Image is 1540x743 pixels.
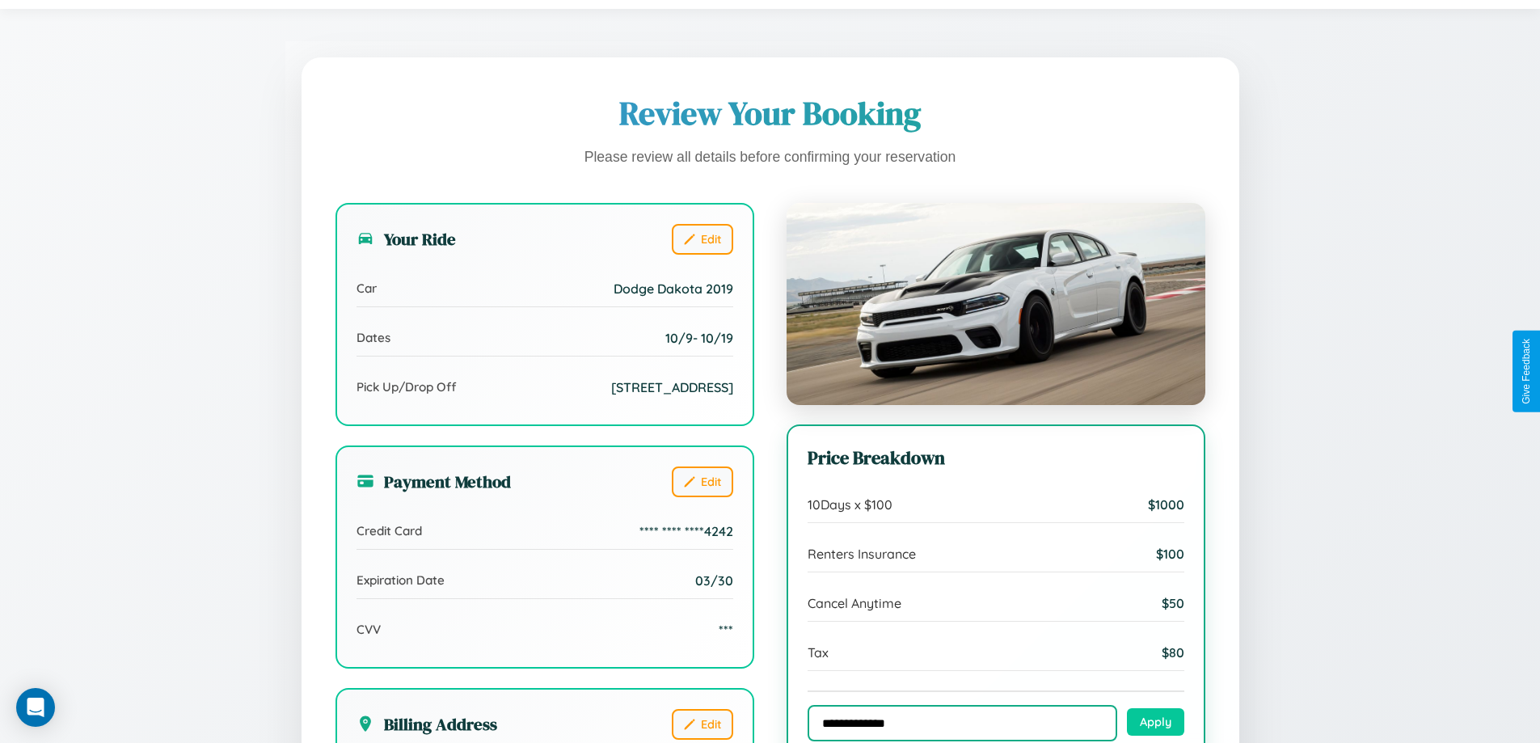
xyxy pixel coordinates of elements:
[1521,339,1532,404] div: Give Feedback
[1148,496,1184,513] span: $ 1000
[357,330,390,345] span: Dates
[808,496,892,513] span: 10 Days x $ 100
[335,91,1205,135] h1: Review Your Booking
[335,145,1205,171] p: Please review all details before confirming your reservation
[357,281,377,296] span: Car
[665,330,733,346] span: 10 / 9 - 10 / 19
[357,572,445,588] span: Expiration Date
[1156,546,1184,562] span: $ 100
[672,709,733,740] button: Edit
[611,379,733,395] span: [STREET_ADDRESS]
[808,644,829,661] span: Tax
[695,572,733,589] span: 03/30
[1162,644,1184,661] span: $ 80
[787,203,1205,405] img: Dodge Dakota
[1162,595,1184,611] span: $ 50
[808,546,916,562] span: Renters Insurance
[808,595,901,611] span: Cancel Anytime
[357,712,497,736] h3: Billing Address
[16,688,55,727] div: Open Intercom Messenger
[357,622,381,637] span: CVV
[357,227,456,251] h3: Your Ride
[357,379,457,395] span: Pick Up/Drop Off
[357,470,511,493] h3: Payment Method
[614,281,733,297] span: Dodge Dakota 2019
[808,445,1184,471] h3: Price Breakdown
[1127,708,1184,736] button: Apply
[672,224,733,255] button: Edit
[357,523,422,538] span: Credit Card
[672,466,733,497] button: Edit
